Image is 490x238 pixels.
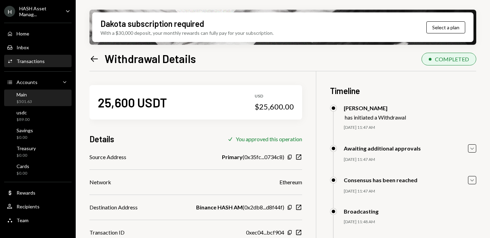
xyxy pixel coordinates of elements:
[17,58,45,64] div: Transactions
[4,90,72,106] a: Main$501.63
[17,145,36,151] div: Treasury
[4,6,15,17] div: H
[17,170,29,176] div: $0.00
[17,204,40,209] div: Recipients
[196,203,284,211] div: ( 0x2db8...d8f44f )
[4,41,72,53] a: Inbox
[426,21,465,33] button: Select a plan
[89,133,114,145] h3: Details
[17,127,33,133] div: Savings
[4,125,72,142] a: Savings$0.00
[17,190,35,196] div: Rewards
[17,44,29,50] div: Inbox
[4,200,72,213] a: Recipients
[344,208,379,215] div: Broadcasting
[4,55,72,67] a: Transactions
[17,153,36,158] div: $0.00
[4,214,72,226] a: Team
[4,161,72,178] a: Cards$0.00
[344,188,476,194] div: [DATE] 11:47 AM
[345,114,406,121] div: has initiated a Withdrawal
[17,117,30,123] div: $89.00
[17,99,32,105] div: $501.63
[19,6,60,17] div: HASH Asset Manag...
[279,178,302,186] div: Ethereum
[4,143,72,160] a: Treasury$0.00
[100,29,274,37] div: With a $30,000 deposit, your monthly rewards can fully pay for your subscription.
[89,228,125,237] div: Transaction ID
[4,107,72,124] a: usdc$89.00
[344,177,417,183] div: Consensus has been reached
[196,203,243,211] b: Binance HASH AM
[246,228,284,237] div: 0xec04...bcf904
[89,178,111,186] div: Network
[344,145,421,152] div: Awaiting additional approvals
[255,102,294,112] div: $25,600.00
[344,157,476,163] div: [DATE] 11:47 AM
[4,76,72,88] a: Accounts
[255,93,294,99] div: USD
[98,95,167,110] div: 25,600 USDT
[4,27,72,40] a: Home
[330,85,476,96] h3: Timeline
[17,110,30,115] div: usdc
[89,153,126,161] div: Source Address
[17,135,33,141] div: $0.00
[344,125,476,131] div: [DATE] 11:47 AM
[17,217,29,223] div: Team
[100,18,204,29] div: Dakota subscription required
[435,56,469,62] div: COMPLETED
[17,79,38,85] div: Accounts
[236,136,302,142] div: You approved this operation
[344,105,406,111] div: [PERSON_NAME]
[222,153,243,161] b: Primary
[344,219,476,225] div: [DATE] 11:48 AM
[105,52,196,65] h1: Withdrawal Details
[17,31,29,37] div: Home
[89,203,138,211] div: Destination Address
[4,186,72,199] a: Rewards
[17,163,29,169] div: Cards
[17,92,32,97] div: Main
[222,153,284,161] div: ( 0x35fc...0734c8 )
